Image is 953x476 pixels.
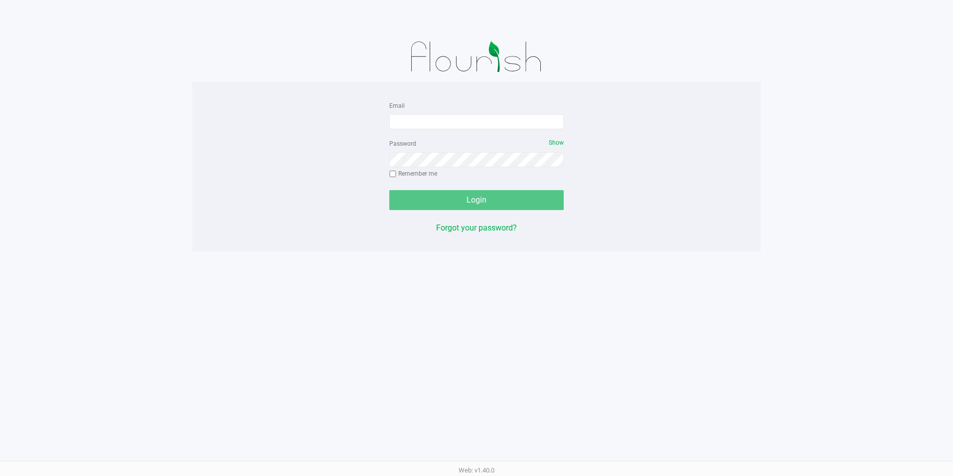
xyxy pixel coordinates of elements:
[389,101,405,110] label: Email
[549,139,564,146] span: Show
[389,139,416,148] label: Password
[389,169,437,178] label: Remember me
[389,171,396,178] input: Remember me
[436,222,517,234] button: Forgot your password?
[459,467,494,474] span: Web: v1.40.0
